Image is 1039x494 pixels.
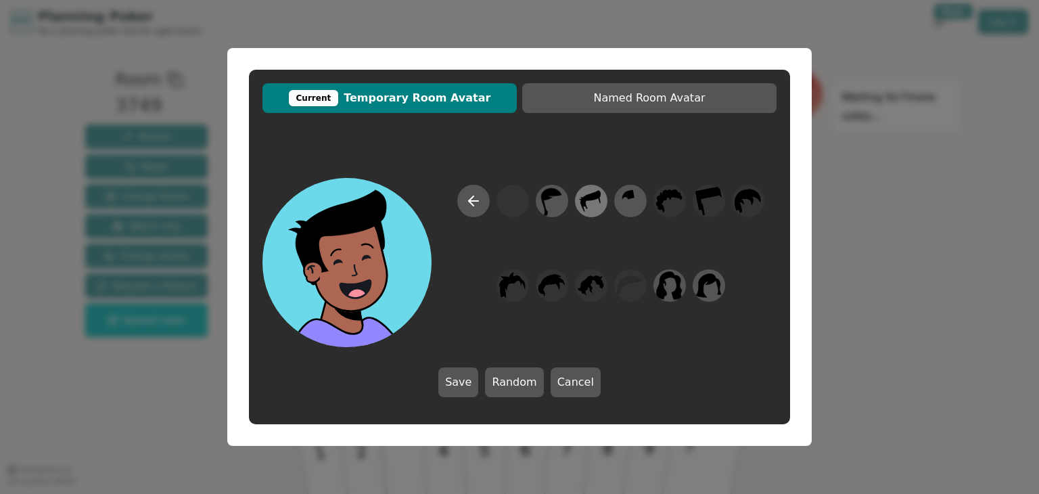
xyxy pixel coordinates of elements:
button: Random [485,367,543,397]
button: Cancel [551,367,601,397]
span: Temporary Room Avatar [269,90,510,106]
div: Current [289,90,339,106]
span: Named Room Avatar [529,90,770,106]
button: CurrentTemporary Room Avatar [262,83,517,113]
button: Save [438,367,478,397]
button: Named Room Avatar [522,83,777,113]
